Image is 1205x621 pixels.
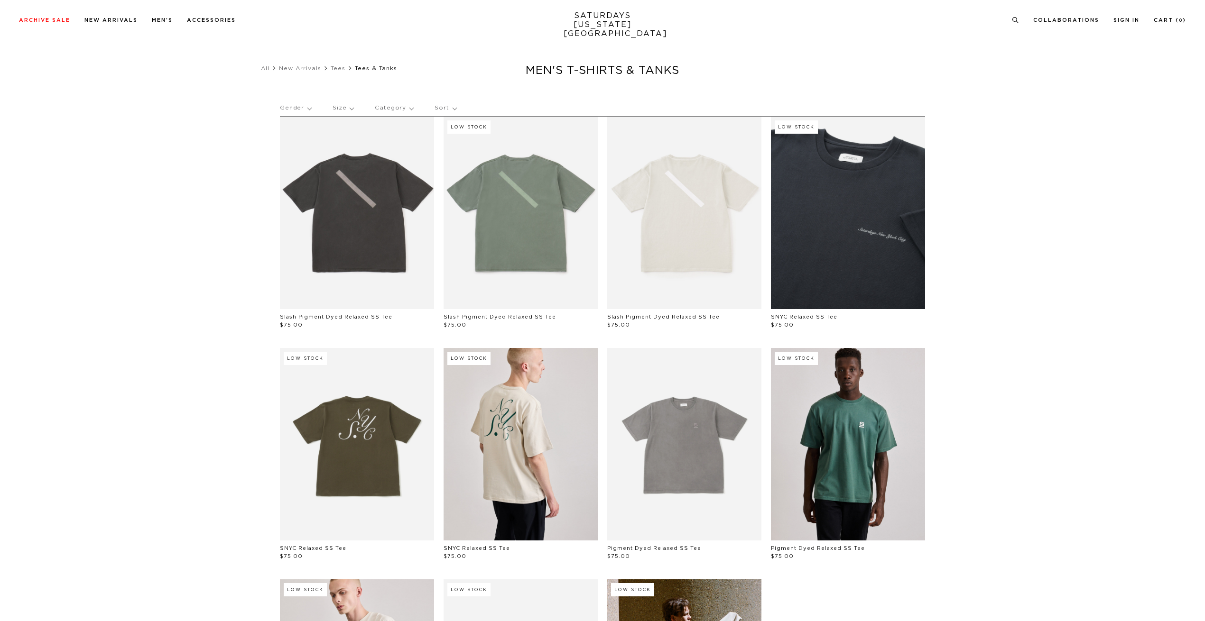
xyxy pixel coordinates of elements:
span: $75.00 [280,322,303,328]
span: $75.00 [771,322,794,328]
p: Gender [280,97,311,119]
a: Sign In [1113,18,1140,23]
a: Slash Pigment Dyed Relaxed SS Tee [607,314,720,320]
a: Slash Pigment Dyed Relaxed SS Tee [444,314,556,320]
a: New Arrivals [84,18,138,23]
div: Low Stock [447,120,491,134]
a: Tees [331,65,345,71]
div: Low Stock [775,120,818,134]
p: Size [333,97,353,119]
div: Low Stock [284,583,327,596]
a: Archive Sale [19,18,70,23]
a: Slash Pigment Dyed Relaxed SS Tee [280,314,392,320]
a: Pigment Dyed Relaxed SS Tee [771,546,865,551]
span: $75.00 [444,322,466,328]
p: Sort [435,97,456,119]
a: SNYC Relaxed SS Tee [771,314,837,320]
span: Tees & Tanks [355,65,397,71]
div: Low Stock [447,352,491,365]
a: Pigment Dyed Relaxed SS Tee [607,546,701,551]
a: Collaborations [1033,18,1099,23]
div: Low Stock [447,583,491,596]
a: Accessories [187,18,236,23]
div: Low Stock [611,583,654,596]
span: $75.00 [444,554,466,559]
a: New Arrivals [279,65,321,71]
span: $75.00 [607,554,630,559]
a: Cart (0) [1154,18,1186,23]
a: SATURDAYS[US_STATE][GEOGRAPHIC_DATA] [564,11,642,38]
div: Low Stock [284,352,327,365]
p: Category [375,97,413,119]
a: SNYC Relaxed SS Tee [444,546,510,551]
span: $75.00 [607,322,630,328]
a: Men's [152,18,173,23]
a: SNYC Relaxed SS Tee [280,546,346,551]
a: All [261,65,269,71]
span: $75.00 [280,554,303,559]
div: Low Stock [775,352,818,365]
small: 0 [1179,18,1183,23]
span: $75.00 [771,554,794,559]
